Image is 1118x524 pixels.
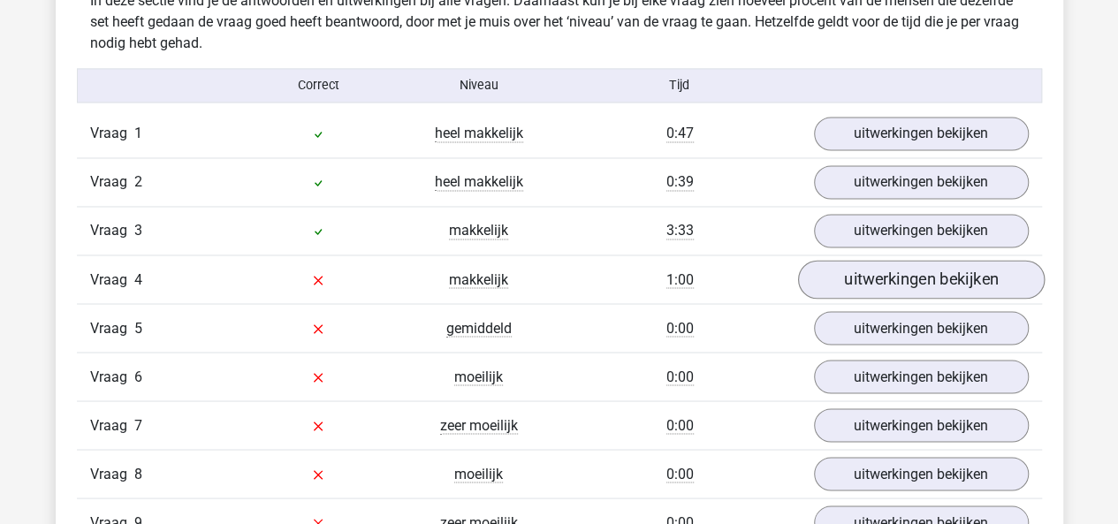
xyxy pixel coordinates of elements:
[666,416,694,434] span: 0:00
[814,165,1029,199] a: uitwerkingen bekijken
[814,408,1029,442] a: uitwerkingen bekijken
[797,261,1044,300] a: uitwerkingen bekijken
[666,368,694,385] span: 0:00
[134,368,142,384] span: 6
[399,76,559,95] div: Niveau
[814,457,1029,490] a: uitwerkingen bekijken
[446,319,512,337] span: gemiddeld
[134,270,142,287] span: 4
[90,220,134,241] span: Vraag
[90,366,134,387] span: Vraag
[90,171,134,193] span: Vraag
[238,76,399,95] div: Correct
[440,416,518,434] span: zeer moeilijk
[449,222,508,239] span: makkelijk
[90,414,134,436] span: Vraag
[134,465,142,482] span: 8
[90,123,134,144] span: Vraag
[134,173,142,190] span: 2
[814,117,1029,150] a: uitwerkingen bekijken
[666,125,694,142] span: 0:47
[454,368,503,385] span: moeilijk
[449,270,508,288] span: makkelijk
[435,125,523,142] span: heel makkelijk
[814,311,1029,345] a: uitwerkingen bekijken
[134,319,142,336] span: 5
[134,416,142,433] span: 7
[814,360,1029,393] a: uitwerkingen bekijken
[90,463,134,484] span: Vraag
[435,173,523,191] span: heel makkelijk
[454,465,503,482] span: moeilijk
[559,76,800,95] div: Tijd
[666,222,694,239] span: 3:33
[134,125,142,141] span: 1
[814,214,1029,247] a: uitwerkingen bekijken
[666,465,694,482] span: 0:00
[666,173,694,191] span: 0:39
[90,317,134,338] span: Vraag
[666,319,694,337] span: 0:00
[666,270,694,288] span: 1:00
[134,222,142,239] span: 3
[90,269,134,290] span: Vraag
